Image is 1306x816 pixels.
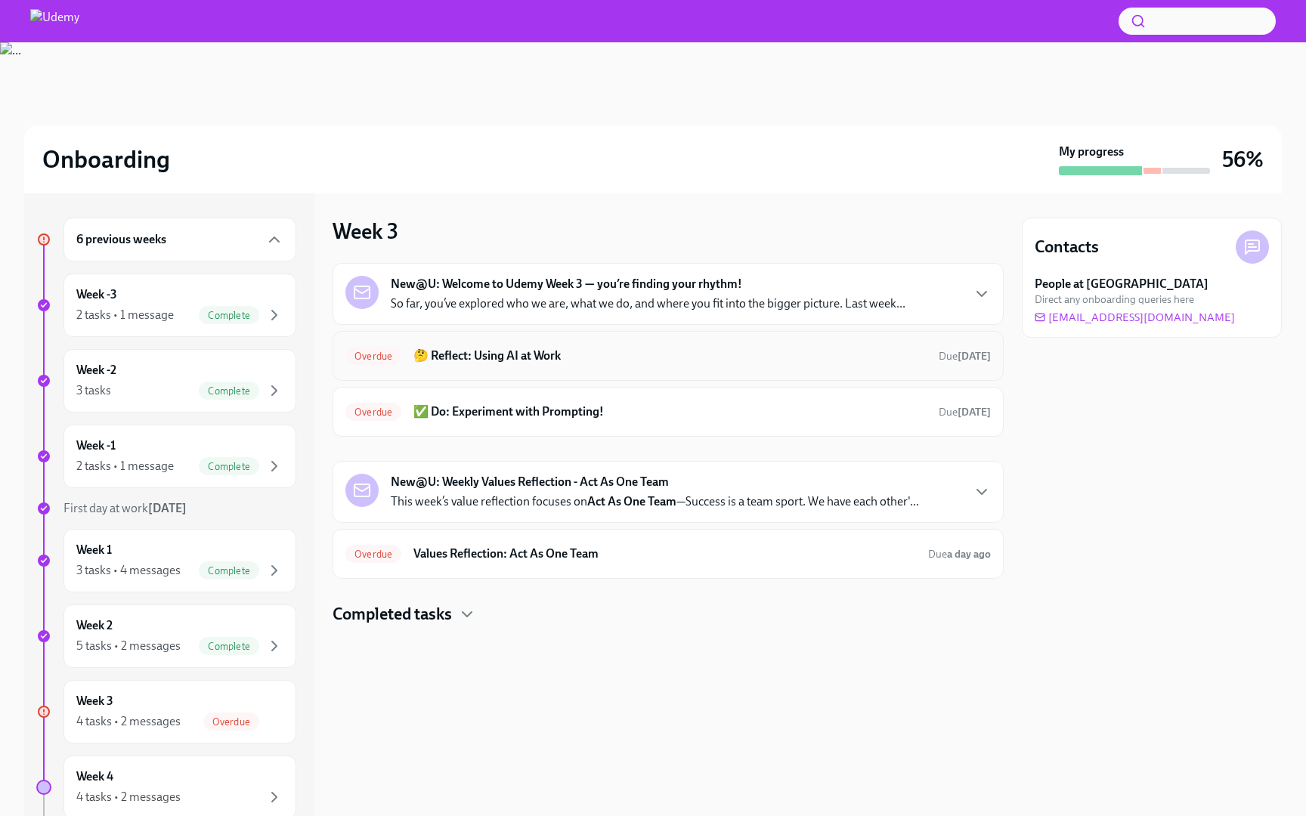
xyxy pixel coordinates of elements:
[413,546,916,562] h6: Values Reflection: Act As One Team
[76,562,181,579] div: 3 tasks • 4 messages
[203,716,259,728] span: Overdue
[391,493,919,510] p: This week’s value reflection focuses on —Success is a team sport. We have each other'...
[1035,310,1235,325] a: [EMAIL_ADDRESS][DOMAIN_NAME]
[76,382,111,399] div: 3 tasks
[947,548,991,561] strong: a day ago
[333,218,398,245] h3: Week 3
[36,604,296,668] a: Week 25 tasks • 2 messagesComplete
[928,548,991,561] span: Due
[76,713,181,730] div: 4 tasks • 2 messages
[76,286,117,303] h6: Week -3
[36,680,296,743] a: Week 34 tasks • 2 messagesOverdue
[76,458,174,474] div: 2 tasks • 1 message
[345,406,401,418] span: Overdue
[36,529,296,592] a: Week 13 tasks • 4 messagesComplete
[1035,292,1194,307] span: Direct any onboarding queries here
[1059,144,1124,160] strong: My progress
[76,638,181,654] div: 5 tasks • 2 messages
[413,348,927,364] h6: 🤔 Reflect: Using AI at Work
[345,549,401,560] span: Overdue
[76,542,112,558] h6: Week 1
[63,218,296,261] div: 6 previous weeks
[1035,276,1209,292] strong: People at [GEOGRAPHIC_DATA]
[939,350,991,363] span: Due
[391,295,905,312] p: So far, you’ve explored who we are, what we do, and where you fit into the bigger picture. Last w...
[76,231,166,248] h6: 6 previous weeks
[587,494,676,508] strong: Act As One Team
[413,403,927,420] h6: ✅ Do: Experiment with Prompting!
[199,641,259,652] span: Complete
[958,406,991,419] strong: [DATE]
[30,9,79,33] img: Udemy
[345,400,991,424] a: Overdue✅ Do: Experiment with Prompting!Due[DATE]
[1035,236,1099,258] h4: Contacts
[36,425,296,488] a: Week -12 tasks • 1 messageComplete
[928,547,991,561] span: September 15th, 2025 10:00
[345,542,991,566] a: OverdueValues Reflection: Act As One TeamDuea day ago
[42,144,170,175] h2: Onboarding
[199,385,259,397] span: Complete
[939,405,991,419] span: September 13th, 2025 10:00
[345,344,991,368] a: Overdue🤔 Reflect: Using AI at WorkDue[DATE]
[63,501,187,515] span: First day at work
[148,501,187,515] strong: [DATE]
[76,362,116,379] h6: Week -2
[76,617,113,634] h6: Week 2
[76,307,174,323] div: 2 tasks • 1 message
[199,310,259,321] span: Complete
[939,349,991,363] span: September 13th, 2025 10:00
[36,349,296,413] a: Week -23 tasksComplete
[391,276,742,292] strong: New@U: Welcome to Udemy Week 3 — you’re finding your rhythm!
[1222,146,1264,173] h3: 56%
[199,565,259,576] span: Complete
[36,274,296,337] a: Week -32 tasks • 1 messageComplete
[958,350,991,363] strong: [DATE]
[391,474,669,490] strong: New@U: Weekly Values Reflection - Act As One Team
[76,768,113,785] h6: Week 4
[76,789,181,805] div: 4 tasks • 2 messages
[199,461,259,472] span: Complete
[345,351,401,362] span: Overdue
[76,693,113,709] h6: Week 3
[939,406,991,419] span: Due
[36,500,296,517] a: First day at work[DATE]
[333,603,452,626] h4: Completed tasks
[76,437,116,454] h6: Week -1
[333,603,1004,626] div: Completed tasks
